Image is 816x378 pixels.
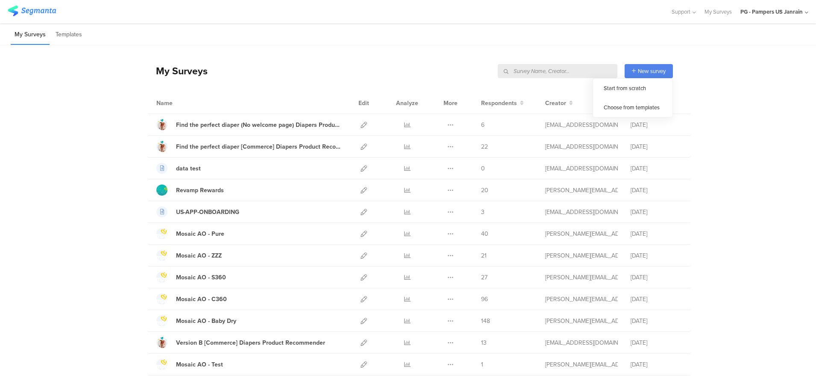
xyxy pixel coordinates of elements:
[176,360,223,369] div: Mosaic AO - Test
[545,338,618,347] div: hougui.yh.1@pg.com
[176,186,224,195] div: Revamp Rewards
[156,272,226,283] a: Mosaic AO - S360
[176,208,239,217] div: US-APP-ONBOARDING
[176,273,226,282] div: Mosaic AO - S360
[481,251,487,260] span: 21
[593,98,672,117] div: Choose from templates
[156,141,342,152] a: Find the perfect diaper [Commerce] Diapers Product Recommender
[481,99,524,108] button: Respondents
[147,64,208,78] div: My Surveys
[631,229,682,238] div: [DATE]
[156,206,239,217] a: US-APP-ONBOARDING
[156,163,201,174] a: data test
[481,208,484,217] span: 3
[593,79,672,98] div: Start from scratch
[545,208,618,217] div: trehorel.p@pg.com
[545,99,566,108] span: Creator
[545,229,618,238] div: simanski.c@pg.com
[481,164,485,173] span: 0
[631,120,682,129] div: [DATE]
[672,8,690,16] span: Support
[156,315,236,326] a: Mosaic AO - Baby Dry
[545,360,618,369] div: simanski.c@pg.com
[355,92,373,114] div: Edit
[156,337,325,348] a: Version B [Commerce] Diapers Product Recommender
[481,229,488,238] span: 40
[631,295,682,304] div: [DATE]
[176,338,325,347] div: Version B [Commerce] Diapers Product Recommender
[481,295,488,304] span: 96
[481,338,487,347] span: 13
[481,360,483,369] span: 1
[545,251,618,260] div: simanski.c@pg.com
[8,6,56,16] img: segmanta logo
[545,186,618,195] div: wecker.p@pg.com
[481,142,488,151] span: 22
[545,164,618,173] div: sienkiewiczwrotyn.m@pg.com
[481,316,490,325] span: 148
[545,273,618,282] div: simanski.c@pg.com
[156,293,227,305] a: Mosaic AO - C360
[156,119,342,130] a: Find the perfect diaper (No welcome page) Diapers Product Recommender
[156,228,224,239] a: Mosaic AO - Pure
[481,99,517,108] span: Respondents
[545,316,618,325] div: simanski.c@pg.com
[176,142,342,151] div: Find the perfect diaper [Commerce] Diapers Product Recommender
[631,186,682,195] div: [DATE]
[156,250,222,261] a: Mosaic AO - ZZZ
[545,120,618,129] div: hougui.yh.1@pg.com
[638,67,666,75] span: New survey
[156,185,224,196] a: Revamp Rewards
[176,251,222,260] div: Mosaic AO - ZZZ
[52,25,86,45] li: Templates
[176,120,342,129] div: Find the perfect diaper (No welcome page) Diapers Product Recommender
[176,229,224,238] div: Mosaic AO - Pure
[545,99,573,108] button: Creator
[631,164,682,173] div: [DATE]
[156,359,223,370] a: Mosaic AO - Test
[545,295,618,304] div: simanski.c@pg.com
[740,8,803,16] div: PG - Pampers US Janrain
[498,64,617,78] input: Survey Name, Creator...
[481,273,487,282] span: 27
[176,316,236,325] div: Mosaic AO - Baby Dry
[631,338,682,347] div: [DATE]
[156,99,208,108] div: Name
[631,316,682,325] div: [DATE]
[481,120,484,129] span: 6
[631,251,682,260] div: [DATE]
[631,360,682,369] div: [DATE]
[176,164,201,173] div: data test
[176,295,227,304] div: Mosaic AO - C360
[631,142,682,151] div: [DATE]
[631,208,682,217] div: [DATE]
[481,186,488,195] span: 20
[545,142,618,151] div: hougui.yh.1@pg.com
[394,92,420,114] div: Analyze
[441,92,460,114] div: More
[11,25,50,45] li: My Surveys
[631,273,682,282] div: [DATE]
